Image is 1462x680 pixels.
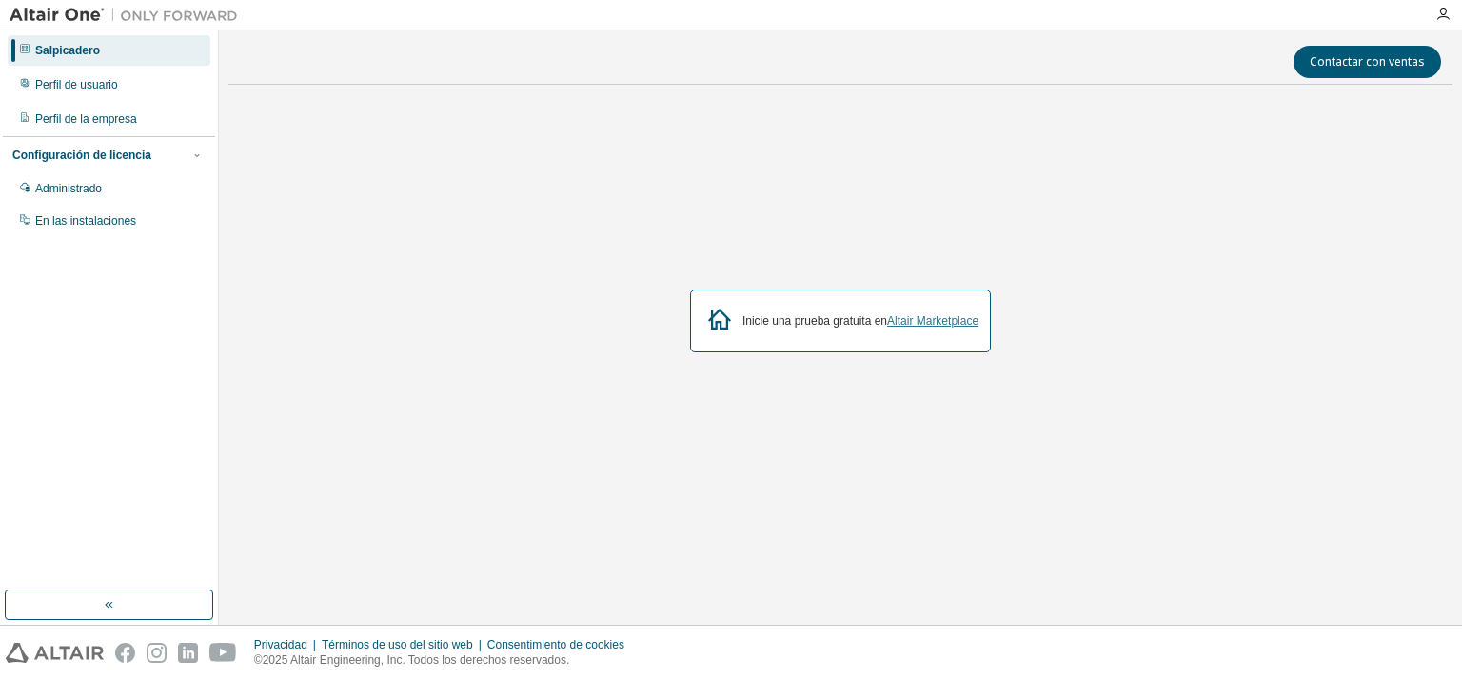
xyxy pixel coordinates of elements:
div: Consentimiento de cookies [487,637,636,652]
div: Administrado [35,181,102,196]
button: Contactar con ventas [1294,46,1441,78]
div: Términos de uso del sitio web [322,637,487,652]
div: Perfil de usuario [35,77,118,92]
div: Inicie una prueba gratuita en [742,313,978,329]
div: Privacidad [254,637,322,652]
div: Perfil de la empresa [35,111,137,127]
p: © [254,652,636,669]
img: youtube.svg [209,643,237,663]
img: linkedin.svg [178,643,198,663]
div: Salpicadero [35,43,100,58]
img: Altair Uno [10,6,247,25]
div: En las instalaciones [35,213,136,229]
font: 2025 Altair Engineering, Inc. Todos los derechos reservados. [263,653,570,667]
div: Configuración de licencia [12,148,151,163]
img: facebook.svg [115,643,135,663]
img: altair_logo.svg [6,643,104,663]
img: instagram.svg [147,643,167,663]
a: Altair Marketplace [887,314,978,328]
